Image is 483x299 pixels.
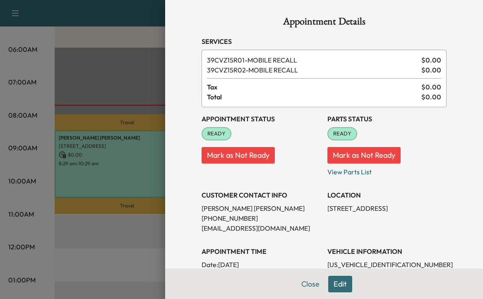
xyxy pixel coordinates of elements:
[202,36,447,46] h3: Services
[327,190,447,200] h3: LOCATION
[202,213,321,223] p: [PHONE_NUMBER]
[202,147,275,164] button: Mark as Not Ready
[202,130,231,138] span: READY
[327,203,447,213] p: [STREET_ADDRESS]
[207,65,418,75] span: MOBILE RECALL
[202,223,321,233] p: [EMAIL_ADDRESS][DOMAIN_NAME]
[202,17,447,30] h1: Appointment Details
[327,246,447,256] h3: VEHICLE INFORMATION
[328,276,352,292] button: Edit
[421,82,441,92] span: $ 0.00
[207,92,421,102] span: Total
[202,246,321,256] h3: APPOINTMENT TIME
[328,130,356,138] span: READY
[327,147,401,164] button: Mark as Not Ready
[207,55,418,65] span: MOBILE RECALL
[327,260,447,270] p: [US_VEHICLE_IDENTIFICATION_NUMBER]
[202,114,321,124] h3: Appointment Status
[421,65,441,75] span: $ 0.00
[202,203,321,213] p: [PERSON_NAME] [PERSON_NAME]
[202,190,321,200] h3: CUSTOMER CONTACT INFO
[421,55,441,65] span: $ 0.00
[421,92,441,102] span: $ 0.00
[327,114,447,124] h3: Parts Status
[327,164,447,177] p: View Parts List
[202,260,321,270] p: Date: [DATE]
[207,82,421,92] span: Tax
[296,276,325,292] button: Close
